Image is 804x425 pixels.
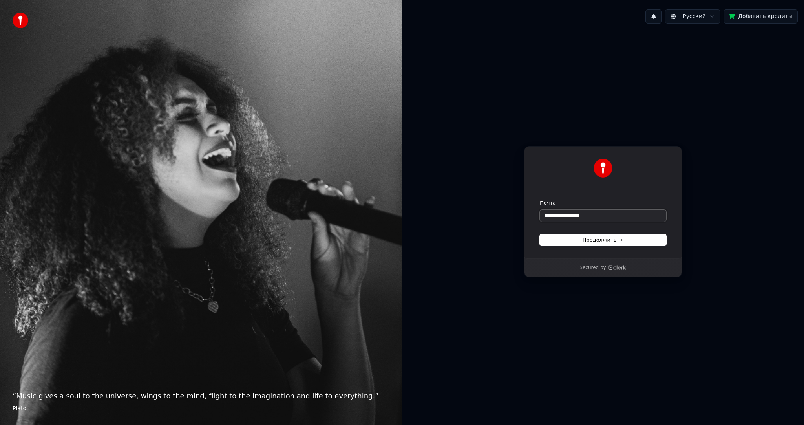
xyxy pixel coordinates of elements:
p: Secured by [579,265,606,271]
a: Clerk logo [608,265,627,270]
label: Почта [540,200,556,207]
img: youka [13,13,28,28]
span: Продолжить [583,236,624,244]
button: Продолжить [540,234,666,246]
button: Добавить кредиты [724,9,798,24]
p: “ Music gives a soul to the universe, wings to the mind, flight to the imagination and life to ev... [13,390,389,401]
footer: Plato [13,405,389,412]
img: Youka [594,159,612,178]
